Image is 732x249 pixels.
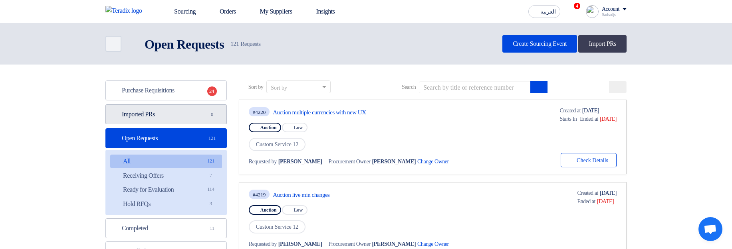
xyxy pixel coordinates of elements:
[294,207,303,213] span: Low
[110,155,222,168] a: All
[561,153,617,167] button: Check Details
[145,36,224,52] h2: Open Requests
[207,110,217,118] span: 0
[372,157,416,166] span: [PERSON_NAME]
[372,240,416,248] span: [PERSON_NAME]
[230,39,260,49] span: Requests
[574,3,580,9] span: 4
[566,189,617,197] div: [DATE]
[549,106,599,115] div: [DATE]
[206,171,216,180] span: 7
[419,81,531,93] input: Search by title or reference number
[202,3,242,20] a: Orders
[206,157,216,165] span: 121
[328,240,370,248] span: Procurement Owner
[230,41,239,47] span: 121
[105,218,227,238] a: Completed11
[602,6,619,13] div: Account
[253,110,266,115] div: #4220
[206,200,216,208] span: 3
[299,3,341,20] a: Insights
[586,5,599,18] img: profile_test.png
[575,197,614,206] span: [DATE]
[273,109,423,116] a: Auction multiple currencies with new UX
[249,157,277,166] span: Requested by
[540,9,556,15] span: العربية
[578,35,627,53] a: Import PRs
[577,197,595,206] span: Ended at
[402,83,416,91] span: Search
[105,6,147,16] img: Teradix logo
[249,138,306,151] span: Custom Service 12
[110,183,222,196] a: Ready for Evaluation
[278,240,322,248] span: [PERSON_NAME]
[105,104,227,124] a: Imported PRs0
[248,83,263,91] span: Sort by
[207,224,217,232] span: 11
[294,125,303,130] span: Low
[253,192,266,197] div: #4219
[157,3,202,20] a: Sourcing
[260,125,277,130] span: Auction
[560,116,577,122] span: Starts In
[110,197,222,211] a: Hold RFQs
[271,84,287,92] div: Sort by
[417,240,458,248] span: Change Owner
[207,134,217,142] span: 121
[528,5,560,18] button: العربية
[602,12,627,17] div: Sadsadjs
[249,240,277,248] span: Requested by
[242,3,299,20] a: My Suppliers
[206,185,216,194] span: 114
[273,191,423,198] a: Auction live min changes
[578,115,617,123] span: [DATE]
[278,157,322,166] span: [PERSON_NAME]
[417,157,458,166] span: Change Owner
[698,217,722,241] a: Open chat
[328,157,370,166] span: Procurement Owner
[260,207,277,213] span: Auction
[105,128,227,148] a: Open Requests121
[580,115,598,123] span: Ended at
[110,169,222,182] a: Receiving Offers
[577,189,598,197] span: Created at
[105,80,227,100] a: Purchase Requisitions24
[502,35,577,53] a: Create Sourcing Event
[207,86,217,96] span: 24
[249,220,306,233] span: Custom Service 12
[560,106,581,115] span: Created at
